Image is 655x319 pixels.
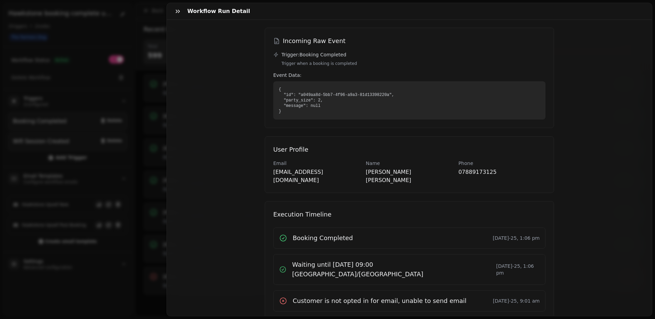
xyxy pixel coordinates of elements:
[273,210,545,219] h2: Execution Timeline
[292,260,491,279] h3: Waiting until [DATE] 09:00 [GEOGRAPHIC_DATA]/[GEOGRAPHIC_DATA]
[273,160,360,167] p: Email
[283,36,346,46] h2: Incoming Raw Event
[279,87,540,114] pre: { "id": "a049aa8d-5bb7-4f96-a9a3-81d13398220a", "party_size": 2, "message": null }
[458,168,545,176] p: 07889173125
[281,61,545,66] p: Trigger when a booking is completed
[458,160,545,167] p: Phone
[273,168,360,184] p: [EMAIL_ADDRESS][DOMAIN_NAME]
[496,263,534,276] span: [DATE]-25, 1:06 pm
[273,145,545,154] h2: User Profile
[493,235,540,241] span: [DATE]-25, 1:06 pm
[366,160,453,167] p: Name
[281,51,346,58] span: Trigger: Booking Completed
[273,72,545,79] p: Event Data:
[293,233,353,243] h3: Booking Completed
[366,168,453,184] p: [PERSON_NAME] [PERSON_NAME]
[187,7,253,15] h3: Workflow Run Detail
[293,296,466,306] h3: Customer is not opted in for email, unable to send email
[493,298,540,304] span: [DATE]-25, 9:01 am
